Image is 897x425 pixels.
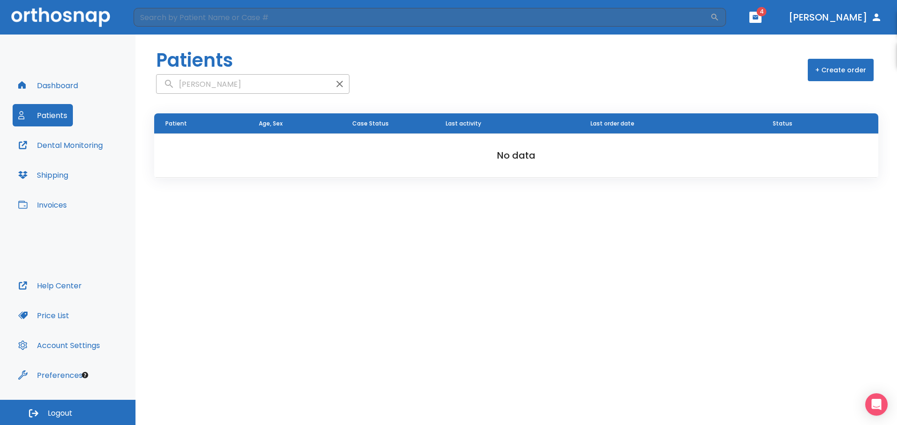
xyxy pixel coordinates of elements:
[13,164,74,186] button: Shipping
[13,104,73,126] button: Patients
[13,74,84,97] button: Dashboard
[165,119,187,128] span: Patient
[352,119,389,128] span: Case Status
[13,194,72,216] button: Invoices
[446,119,481,128] span: Last activity
[156,46,233,74] h1: Patients
[13,274,87,297] button: Help Center
[13,364,88,386] button: Preferences
[773,119,792,128] span: Status
[865,393,888,416] div: Open Intercom Messenger
[591,119,634,128] span: Last order date
[808,59,874,81] button: + Create order
[13,134,108,156] button: Dental Monitoring
[259,119,283,128] span: Age, Sex
[48,408,72,418] span: Logout
[11,7,110,27] img: Orthosnap
[13,334,106,356] button: Account Settings
[157,75,330,93] input: search
[134,8,710,27] input: Search by Patient Name or Case #
[13,304,75,327] button: Price List
[81,371,89,379] div: Tooltip anchor
[169,148,863,162] h2: No data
